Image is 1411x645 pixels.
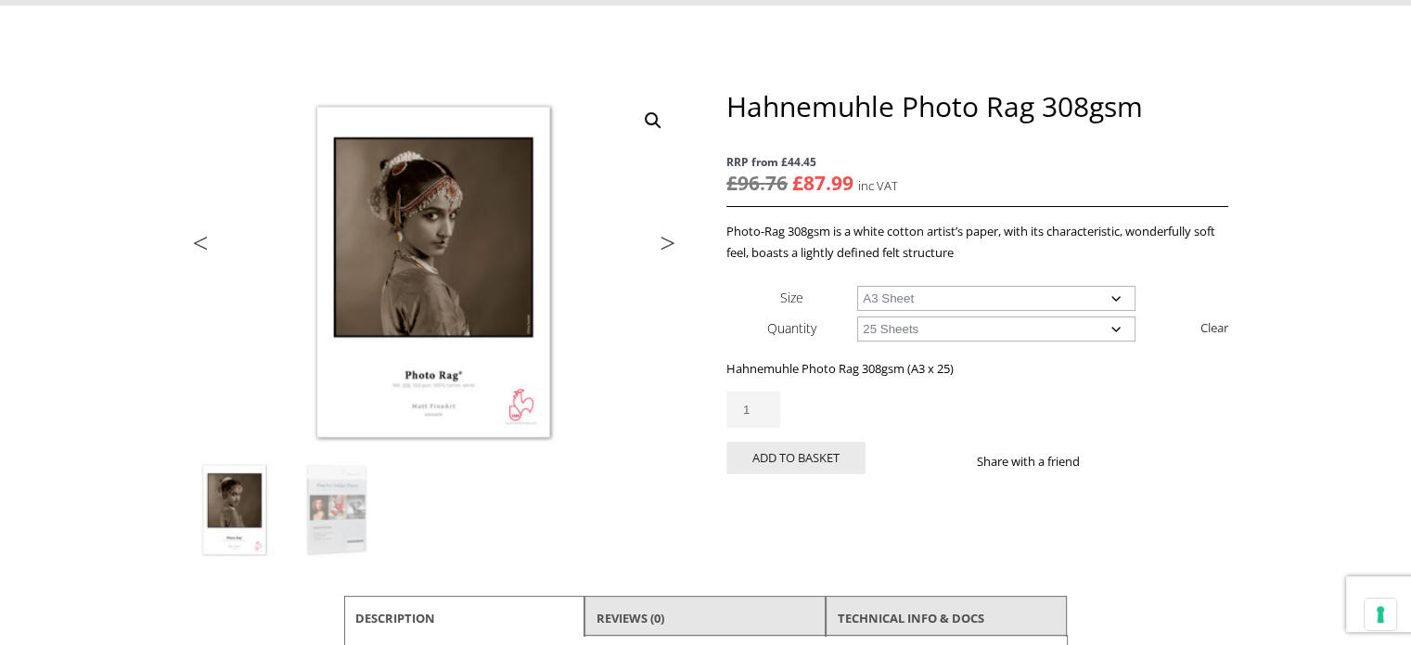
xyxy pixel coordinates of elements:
[977,451,1102,472] p: Share with a friend
[636,104,670,137] a: View full-screen image gallery
[1124,454,1139,469] img: twitter sharing button
[726,392,780,428] input: Product quantity
[1147,454,1161,469] img: email sharing button
[726,89,1227,123] h1: Hahnemuhle Photo Rag 308gsm
[185,460,285,561] img: Hahnemuhle Photo Rag 308gsm
[1102,454,1117,469] img: facebook sharing button
[726,221,1227,264] p: Photo-Rag 308gsm is a white cotton artist’s paper, with its characteristic, wonderfully soft feel...
[726,151,1227,173] span: RRP from £44.45
[1365,599,1396,630] button: Your consent preferences for tracking technologies
[355,601,435,635] a: Description
[287,460,387,561] img: Hahnemuhle Photo Rag 308gsm - Image 2
[767,319,816,337] label: Quantity
[726,358,1227,380] p: Hahnemuhle Photo Rag 308gsm (A3 x 25)
[726,170,738,196] span: £
[792,170,853,196] bdi: 87.99
[596,601,664,635] a: Reviews (0)
[726,170,788,196] bdi: 96.76
[838,601,984,635] a: TECHNICAL INFO & DOCS
[792,170,803,196] span: £
[780,289,803,306] label: Size
[726,442,866,474] button: Add to basket
[1200,313,1228,342] a: Clear options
